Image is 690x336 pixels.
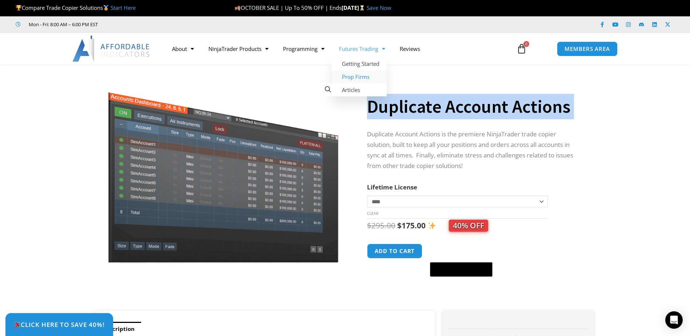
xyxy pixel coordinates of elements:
span: Mon - Fri: 8:00 AM – 6:00 PM EST [27,20,98,29]
a: Prop Firms [332,70,387,83]
a: Start Here [111,4,136,11]
nav: Menu [165,40,508,57]
span: Click Here to save 40%! [14,321,105,328]
a: Getting Started [332,57,387,70]
a: MEMBERS AREA [557,41,618,56]
a: Programming [276,40,332,57]
span: MEMBERS AREA [565,46,610,52]
img: ⌛ [359,5,365,11]
img: ✨ [428,222,436,229]
p: Duplicate Account Actions is the premiere NinjaTrader trade copier solution, built to keep all yo... [367,129,579,171]
span: 40% OFF [449,220,488,232]
button: Buy with GPay [430,262,492,277]
iframe: Secure express checkout frame [428,243,494,260]
button: Add to cart [367,244,422,259]
img: 🎉 [14,321,20,328]
a: Reviews [392,40,427,57]
img: 🥇 [103,5,109,11]
div: Open Intercom Messenger [665,311,683,329]
h1: Duplicate Account Actions [367,94,579,119]
a: Futures Trading [332,40,392,57]
bdi: 175.00 [397,220,426,231]
a: Save Now [367,4,391,11]
iframe: Customer reviews powered by Trustpilot [108,21,217,28]
img: LogoAI | Affordable Indicators – NinjaTrader [72,36,151,62]
iframe: PayPal Message 1 [367,281,579,288]
img: 🏆 [16,5,21,11]
span: 0 [523,41,529,47]
span: OCTOBER SALE | Up To 50% OFF | Ends [235,4,342,11]
a: Clear options [367,211,378,216]
img: 🍂 [235,5,240,11]
span: $ [367,220,371,231]
a: 🎉Click Here to save 40%! [5,313,113,336]
label: Lifetime License [367,183,417,191]
strong: [DATE] [342,4,367,11]
a: View full-screen image gallery [322,83,335,96]
span: $ [397,220,402,231]
a: Articles [332,83,387,96]
bdi: 295.00 [367,220,395,231]
a: About [165,40,201,57]
span: Compare Trade Copier Solutions [16,4,136,11]
a: 0 [506,38,538,59]
ul: Futures Trading [332,57,387,96]
a: NinjaTrader Products [201,40,276,57]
